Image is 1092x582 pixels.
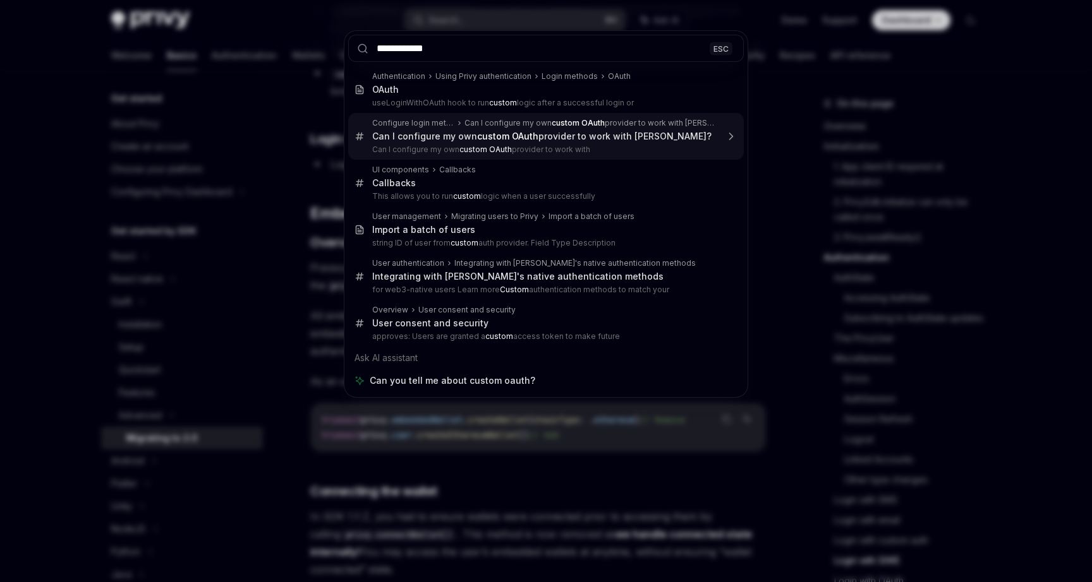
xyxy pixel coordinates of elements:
[485,331,513,341] b: custom
[710,42,732,55] div: ESC
[372,131,712,142] div: Can I configure my own provider to work with [PERSON_NAME]?
[454,258,696,268] div: Integrating with [PERSON_NAME]'s native authentication methods
[500,285,529,294] b: Custom
[372,271,664,282] div: Integrating with [PERSON_NAME]'s native authentication methods
[608,71,631,81] div: OAuth
[372,238,717,248] p: string ID of user from auth provider. Field Type Description
[372,305,408,315] div: Overview
[435,71,531,81] div: Using Privy authentication
[459,145,512,154] b: custom OAuth
[464,118,717,128] div: Can I configure my own provider to work with [PERSON_NAME]?
[372,177,416,189] div: Callbacks
[372,165,429,175] div: UI components
[370,374,535,387] span: Can you tell me about custom oauth?
[451,211,538,222] div: Migrating users to Privy
[489,98,517,107] b: custom
[372,331,717,341] p: approves: Users are granted a access token to make future
[372,145,717,155] p: Can I configure my own provider to work with
[372,318,488,329] div: User consent and security
[372,224,475,235] div: Import a batch of users
[418,305,516,315] div: User consent and security
[372,98,717,108] p: useLoginWithOAuth hook to run logic after a successful login or
[372,191,717,201] p: This allows you to run logic when a user successfully
[542,71,598,81] div: Login methods
[552,118,605,128] b: custom OAuth
[372,258,444,268] div: User authentication
[372,211,441,222] div: User management
[451,238,478,247] b: custom
[372,84,399,95] div: OAuth
[453,191,481,201] b: custom
[549,211,634,222] div: Import a batch of users
[439,165,476,175] div: Callbacks
[372,71,425,81] div: Authentication
[477,131,538,141] b: custom OAuth
[372,285,717,295] p: for web3-native users Learn more authentication methods to match your
[372,118,454,128] div: Configure login methods
[348,347,744,369] div: Ask AI assistant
